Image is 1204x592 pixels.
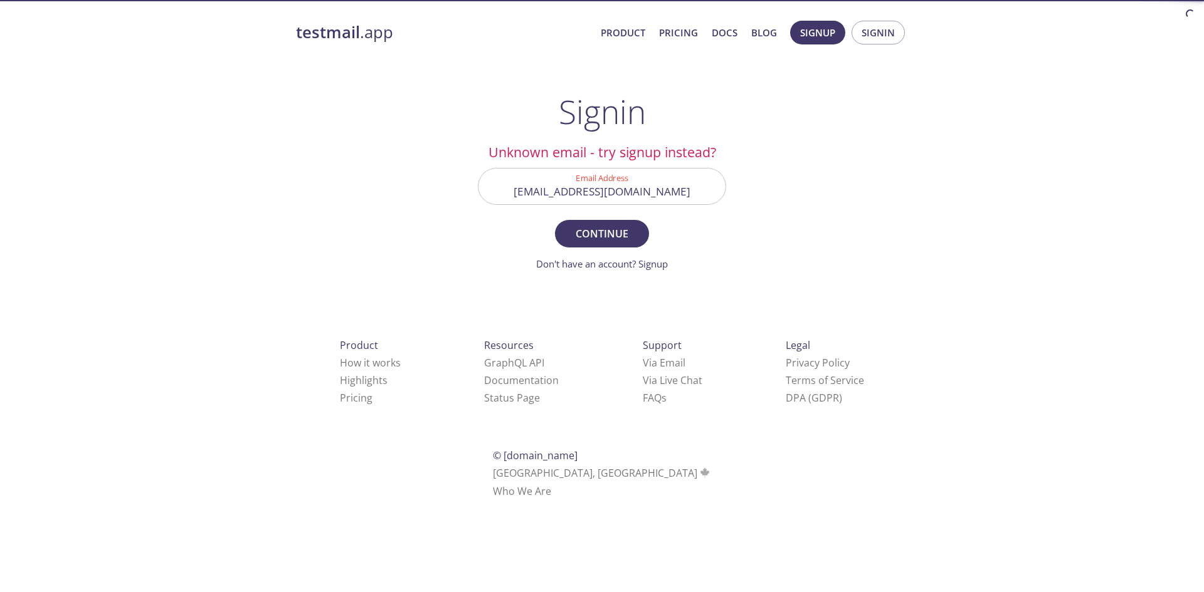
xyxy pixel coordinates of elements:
[643,356,685,370] a: Via Email
[559,93,646,130] h1: Signin
[786,391,842,405] a: DPA (GDPR)
[862,24,895,41] span: Signin
[790,21,845,44] button: Signup
[296,21,360,43] strong: testmail
[786,373,864,387] a: Terms of Service
[493,466,712,480] span: [GEOGRAPHIC_DATA], [GEOGRAPHIC_DATA]
[536,257,668,270] a: Don't have an account? Signup
[601,24,645,41] a: Product
[484,373,559,387] a: Documentation
[340,356,401,370] a: How it works
[569,225,635,242] span: Continue
[484,391,540,405] a: Status Page
[555,220,649,247] button: Continue
[786,356,850,370] a: Privacy Policy
[340,373,388,387] a: Highlights
[643,338,682,352] span: Support
[493,484,551,498] a: Who We Are
[712,24,737,41] a: Docs
[643,391,667,405] a: FAQ
[484,356,544,370] a: GraphQL API
[751,24,777,41] a: Blog
[852,21,905,44] button: Signin
[786,338,810,352] span: Legal
[484,338,534,352] span: Resources
[493,449,578,462] span: © [DOMAIN_NAME]
[643,373,702,387] a: Via Live Chat
[478,142,726,163] h2: Unknown email - try signup instead?
[296,22,591,43] a: testmail.app
[659,24,698,41] a: Pricing
[800,24,835,41] span: Signup
[662,391,667,405] span: s
[340,391,372,405] a: Pricing
[340,338,378,352] span: Product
